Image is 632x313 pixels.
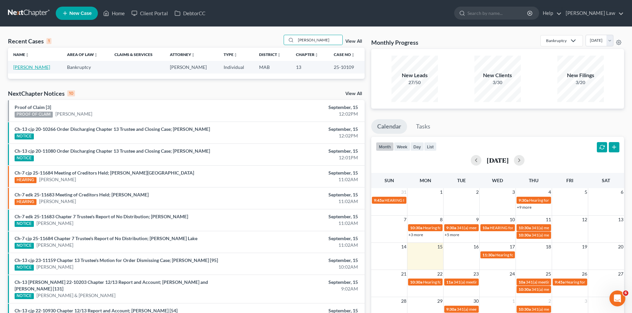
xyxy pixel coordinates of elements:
[581,270,588,278] span: 26
[437,270,443,278] span: 22
[410,119,436,134] a: Tasks
[15,199,36,205] div: HEARING
[566,178,573,183] span: Fri
[557,72,604,79] div: New Filings
[519,307,531,312] span: 10:30a
[482,225,489,230] span: 10a
[39,176,76,183] a: [PERSON_NAME]
[218,61,254,73] td: Individual
[15,235,197,241] a: Ch-7 cjp 25-11684 Chapter 7 Trustee's Report of No Distribution; [PERSON_NAME] Lake
[13,52,29,57] a: Nameunfold_more
[15,133,34,139] div: NOTICE
[334,52,355,57] a: Case Nounfold_more
[15,155,34,161] div: NOTICE
[248,279,358,286] div: September, 15
[400,188,407,196] span: 31
[67,52,98,57] a: Area of Lawunfold_more
[13,64,50,70] a: [PERSON_NAME]
[351,53,355,57] i: unfold_more
[128,7,171,19] a: Client Portal
[248,154,358,161] div: 12:01PM
[548,188,552,196] span: 4
[248,264,358,270] div: 10:02AM
[39,198,76,205] a: [PERSON_NAME]
[254,61,291,73] td: MAB
[315,53,318,57] i: unfold_more
[473,297,479,305] span: 30
[15,177,36,183] div: HEARING
[519,198,528,203] span: 9:30a
[248,220,358,227] div: 11:02AM
[15,265,34,271] div: NOTICE
[15,257,218,263] a: Ch-13 cjp 23-11159 Chapter 13 Trustee's Motion for Order Dismissing Case; [PERSON_NAME] [95]
[584,297,588,305] span: 3
[457,178,466,183] span: Tue
[545,243,552,251] span: 18
[546,38,567,43] div: Bankruptcy
[512,188,516,196] span: 3
[617,216,624,224] span: 13
[424,142,437,151] button: list
[248,213,358,220] div: September, 15
[371,119,407,134] a: Calendar
[67,90,75,96] div: 10
[548,297,552,305] span: 2
[248,148,358,154] div: September, 15
[531,233,596,237] span: 341(a) meeting for [PERSON_NAME]
[519,233,531,237] span: 10:30a
[248,257,358,264] div: September, 15
[376,142,394,151] button: month
[15,148,210,154] a: Ch-13 cjp 20-11080 Order Discharging Chapter 13 Trustee and Closing Case; [PERSON_NAME]
[15,279,208,291] a: Ch-13 [PERSON_NAME] 22-10203 Chapter 12/13 Report and Account; [PERSON_NAME] and [PERSON_NAME] [131]
[509,216,516,224] span: 10
[248,235,358,242] div: September, 15
[445,232,459,237] a: +5 more
[296,35,342,45] input: Search by name...
[423,280,475,285] span: Hearing for [PERSON_NAME]
[15,293,34,299] div: NOTICE
[495,252,547,257] span: Hearing for [PERSON_NAME]
[400,270,407,278] span: 21
[531,225,596,230] span: 341(a) meeting for [PERSON_NAME]
[408,232,423,237] a: +3 more
[581,216,588,224] span: 12
[467,7,528,19] input: Search by name...
[512,297,516,305] span: 1
[385,198,468,203] span: HEARING IS CONTINUED for [PERSON_NAME]
[248,104,358,111] div: September, 15
[55,111,92,117] a: [PERSON_NAME]
[15,170,194,176] a: Ch-7 cjp 25-11684 Meeting of Creditors Held; [PERSON_NAME][GEOGRAPHIC_DATA]
[165,61,218,73] td: [PERSON_NAME]
[403,216,407,224] span: 7
[15,126,210,132] a: Ch-13 cjp 20-10266 Order Discharging Chapter 13 Trustee and Closing Case; [PERSON_NAME]
[100,7,128,19] a: Home
[259,52,281,57] a: Districtunfold_more
[46,38,51,44] div: 1
[519,280,525,285] span: 10a
[531,287,596,292] span: 341(a) meeting for [PERSON_NAME]
[248,191,358,198] div: September, 15
[545,216,552,224] span: 11
[248,242,358,248] div: 11:02AM
[457,307,521,312] span: 341(a) meeting for [PERSON_NAME]
[529,178,538,183] span: Thu
[400,243,407,251] span: 14
[248,132,358,139] div: 12:02PM
[234,53,238,57] i: unfold_more
[385,178,394,183] span: Sun
[617,243,624,251] span: 20
[437,297,443,305] span: 29
[15,214,188,219] a: Ch-7 edk 25-11683 Chapter 7 Trustee's Report of No Distribution; [PERSON_NAME]
[490,225,545,230] span: HEARING for [PERSON_NAME]
[15,192,149,197] a: Ch-7 edk 25-11683 Meeting of Creditors Held; [PERSON_NAME]
[410,280,422,285] span: 10:30a
[15,243,34,249] div: NOTICE
[562,7,624,19] a: [PERSON_NAME] Law
[248,176,358,183] div: 11:02AM
[529,198,581,203] span: Hearing for [PERSON_NAME]
[437,243,443,251] span: 15
[475,188,479,196] span: 2
[69,11,92,16] span: New Case
[509,270,516,278] span: 24
[420,178,431,183] span: Mon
